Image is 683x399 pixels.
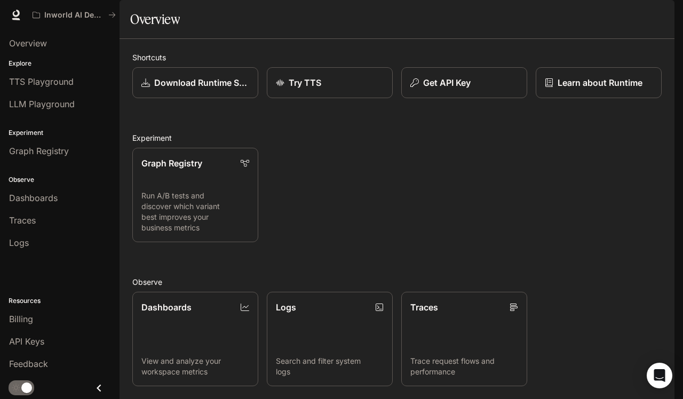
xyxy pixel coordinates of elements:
[130,9,180,30] h1: Overview
[410,356,518,377] p: Trace request flows and performance
[132,276,662,288] h2: Observe
[423,76,471,89] p: Get API Key
[647,363,672,388] div: Open Intercom Messenger
[536,67,662,98] a: Learn about Runtime
[132,67,258,98] a: Download Runtime SDK
[276,301,296,314] p: Logs
[289,76,321,89] p: Try TTS
[267,292,393,386] a: LogsSearch and filter system logs
[267,67,393,98] a: Try TTS
[132,132,662,143] h2: Experiment
[141,356,249,377] p: View and analyze your workspace metrics
[276,356,384,377] p: Search and filter system logs
[401,292,527,386] a: TracesTrace request flows and performance
[28,4,121,26] button: All workspaces
[132,52,662,63] h2: Shortcuts
[132,292,258,386] a: DashboardsView and analyze your workspace metrics
[558,76,642,89] p: Learn about Runtime
[410,301,438,314] p: Traces
[141,190,249,233] p: Run A/B tests and discover which variant best improves your business metrics
[401,67,527,98] button: Get API Key
[141,301,192,314] p: Dashboards
[154,76,249,89] p: Download Runtime SDK
[132,148,258,242] a: Graph RegistryRun A/B tests and discover which variant best improves your business metrics
[44,11,104,20] p: Inworld AI Demos
[141,157,202,170] p: Graph Registry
